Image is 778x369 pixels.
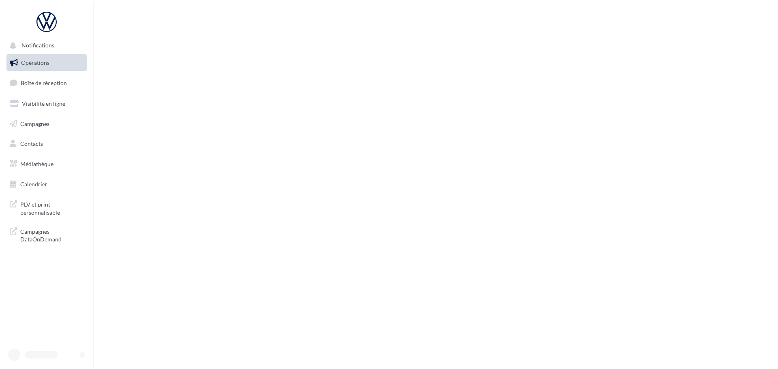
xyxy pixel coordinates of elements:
span: Contacts [20,140,43,147]
a: Boîte de réception [5,74,88,92]
a: Visibilité en ligne [5,95,88,112]
span: Médiathèque [20,160,53,167]
span: PLV et print personnalisable [20,199,83,216]
a: Contacts [5,135,88,152]
a: Opérations [5,54,88,71]
span: Notifications [21,42,54,49]
a: Campagnes DataOnDemand [5,223,88,247]
a: Médiathèque [5,156,88,173]
a: PLV et print personnalisable [5,196,88,220]
span: Campagnes DataOnDemand [20,226,83,243]
a: Campagnes [5,115,88,132]
span: Boîte de réception [21,79,67,86]
a: Calendrier [5,176,88,193]
span: Visibilité en ligne [22,100,65,107]
span: Calendrier [20,181,47,188]
span: Campagnes [20,120,49,127]
span: Opérations [21,59,49,66]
